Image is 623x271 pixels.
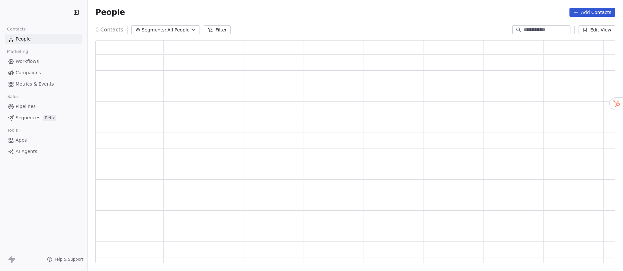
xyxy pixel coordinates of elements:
span: Help & Support [54,257,83,262]
a: SequencesBeta [5,112,82,123]
span: People [16,36,31,42]
span: People [95,7,125,17]
span: Contacts [4,24,29,34]
span: Workflows [16,58,39,65]
span: Sequences [16,114,40,121]
a: Pipelines [5,101,82,112]
span: Tools [5,125,20,135]
button: Add Contacts [569,8,615,17]
span: Beta [43,115,56,121]
span: 0 Contacts [95,26,123,34]
span: Marketing [4,47,31,56]
span: Segments: [142,27,166,33]
a: Apps [5,135,82,146]
a: AI Agents [5,146,82,157]
span: Campaigns [16,69,41,76]
span: AI Agents [16,148,37,155]
a: Campaigns [5,67,82,78]
span: Metrics & Events [16,81,54,88]
button: Edit View [579,25,615,34]
span: Sales [5,92,21,101]
button: Filter [204,25,231,34]
a: Metrics & Events [5,79,82,89]
a: Help & Support [47,257,83,262]
a: Workflows [5,56,82,67]
span: All People [167,27,189,33]
span: Pipelines [16,103,36,110]
span: Apps [16,137,27,144]
a: People [5,34,82,44]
